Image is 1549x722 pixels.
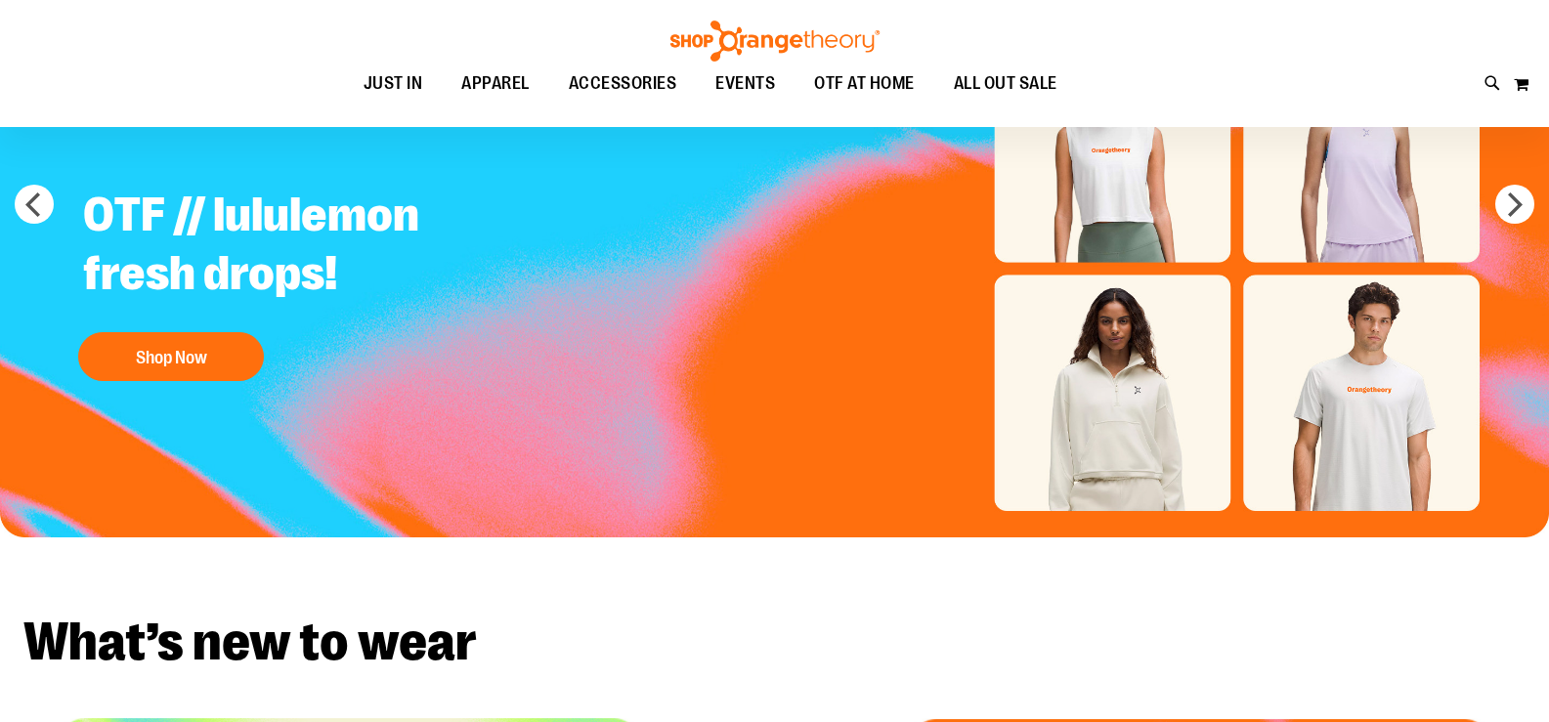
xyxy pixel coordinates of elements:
span: OTF AT HOME [814,62,915,106]
span: ALL OUT SALE [954,62,1057,106]
button: Shop Now [78,332,264,381]
h2: What’s new to wear [23,616,1526,669]
span: JUST IN [364,62,423,106]
h2: OTF // lululemon fresh drops! [68,171,554,322]
button: prev [15,185,54,224]
button: next [1495,185,1534,224]
span: EVENTS [715,62,775,106]
a: OTF // lululemon fresh drops! Shop Now [68,171,554,391]
span: ACCESSORIES [569,62,677,106]
img: Shop Orangetheory [667,21,882,62]
span: APPAREL [461,62,530,106]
